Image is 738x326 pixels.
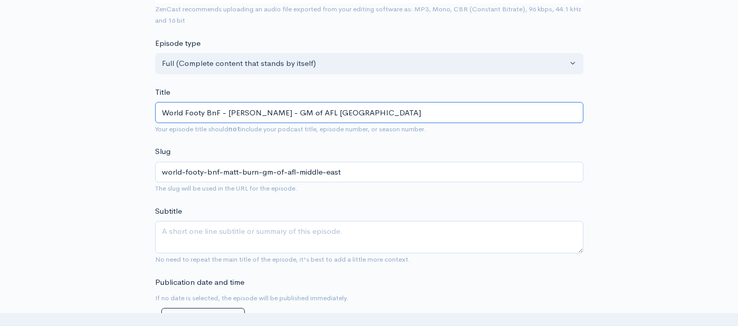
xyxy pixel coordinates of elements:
small: If no date is selected, the episode will be published immediately. [155,294,348,302]
strong: not [228,125,240,133]
small: No need to repeat the main title of the episode, it's best to add a little more context. [155,255,410,264]
label: Slug [155,146,171,158]
label: Subtitle [155,205,182,217]
input: title-of-episode [155,162,583,183]
label: Episode type [155,38,200,49]
input: What is the episode's title? [155,102,583,123]
div: Full (Complete content that stands by itself) [162,58,567,70]
small: ZenCast recommends uploading an audio file exported from your editing software as: MP3, Mono, CBR... [155,5,581,25]
small: Your episode title should include your podcast title, episode number, or season number. [155,125,426,133]
label: Title [155,87,170,98]
label: Publication date and time [155,277,244,288]
button: Full (Complete content that stands by itself) [155,53,583,74]
small: The slug will be used in the URL for the episode. [155,184,297,193]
